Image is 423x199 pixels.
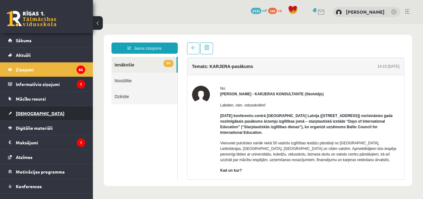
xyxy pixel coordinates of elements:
a: Maksājumi1 [8,135,85,150]
span: mP [262,8,267,13]
legend: Ziņojumi [16,62,85,77]
span: Konferences [16,183,42,189]
i: 85 [76,66,85,74]
span: Digitālie materiāli [16,125,53,131]
legend: Maksājumi [16,135,85,150]
a: 84Ienākošie [19,33,84,49]
a: Nosūtītie [19,49,85,65]
a: Digitālie materiāli [8,121,85,135]
a: Ziņojumi85 [8,62,85,77]
a: Motivācijas programma [8,165,85,179]
span: Sākums [16,38,32,43]
a: Mācību resursi [8,92,85,106]
a: Sākums [8,33,85,47]
i: 1 [77,138,85,147]
span: Aktuāli [16,52,31,58]
span: [DEMOGRAPHIC_DATA] [16,111,64,116]
a: [PERSON_NAME] [346,9,385,15]
strong: [DATE] konferenču centrā [GEOGRAPHIC_DATA] Latvija ([STREET_ADDRESS]) norisināsies gada nozīmīgāk... [127,90,300,111]
span: Mācību resursi [16,96,46,102]
div: 14:10 [DATE] [285,40,307,45]
p: Vienuviet pulcēsies vairāk nekā 50 vadošo izglītības iestāžu pārstāvji no [GEOGRAPHIC_DATA], Liel... [127,116,307,139]
a: Aktuāli [8,48,85,62]
span: 84 [71,36,81,43]
p: Labdien, cien. vidusskolēni! [127,79,307,84]
a: [DEMOGRAPHIC_DATA] [8,106,85,120]
strong: Kad un kur? [127,144,149,149]
a: Rīgas 1. Tālmācības vidusskola [7,11,56,26]
a: 520 xp [268,8,285,13]
legend: Informatīvie ziņojumi [16,77,85,91]
img: Karīna Saveļjeva - KARJERAS KONSULTANTE [99,62,117,80]
img: Samanta Aizupiete [336,9,342,16]
strong: [PERSON_NAME] - KARJERAS KONSULTANTE (Skolotājs) [127,68,231,72]
a: 2135 mP [251,8,267,13]
a: Dzēstie [19,65,85,80]
strong: [GEOGRAPHIC_DATA] – [DATE] [GEOGRAPHIC_DATA] Latvija, [STREET_ADDRESS] 10:00–17:00, ieeja bez maksas [127,155,219,170]
a: Informatīvie ziņojumi1 [8,77,85,91]
span: Atzīmes [16,154,33,160]
span: xp [278,8,282,13]
a: Konferences [8,179,85,193]
div: No: [127,62,307,67]
span: 2135 [251,8,261,14]
a: Atzīmes [8,150,85,164]
a: Jauns ziņojums [19,19,85,30]
span: Motivācijas programma [16,169,65,174]
i: 1 [77,80,85,88]
h4: Temats: KARJERA-pasākums [99,40,160,45]
span: 520 [268,8,277,14]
